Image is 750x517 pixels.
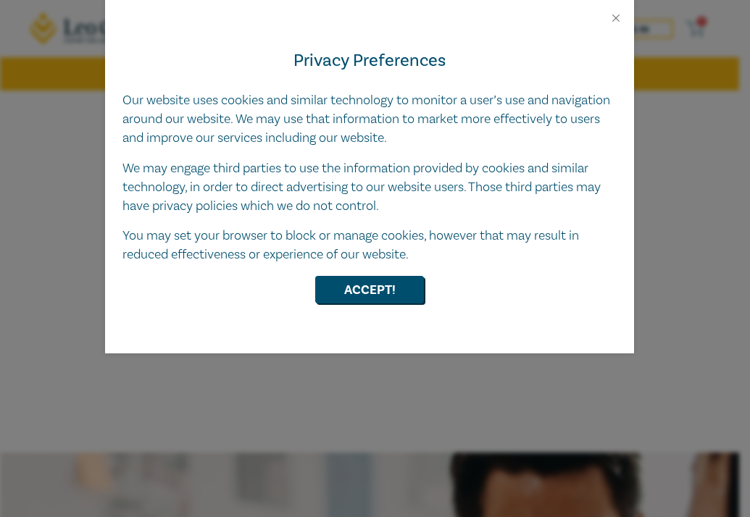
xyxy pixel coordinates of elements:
[122,227,617,264] p: You may set your browser to block or manage cookies, however that may result in reduced effective...
[122,48,617,74] h4: Privacy Preferences
[609,12,622,25] button: Close
[315,276,424,303] button: Accept!
[122,91,617,148] p: Our website uses cookies and similar technology to monitor a user’s use and navigation around our...
[122,159,617,216] p: We may engage third parties to use the information provided by cookies and similar technology, in...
